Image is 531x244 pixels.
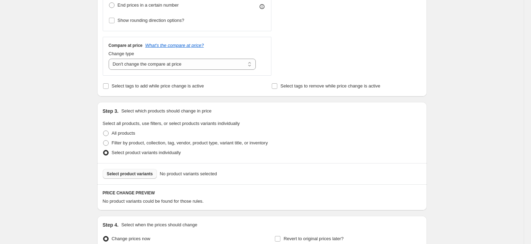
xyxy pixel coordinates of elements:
span: No product variants selected [160,170,217,177]
h6: PRICE CHANGE PREVIEW [103,190,421,196]
span: Select tags to remove while price change is active [280,83,380,89]
span: No product variants could be found for those rules. [103,199,204,204]
span: Change prices now [112,236,150,241]
span: End prices in a certain number [118,2,179,8]
span: Select product variants individually [112,150,181,155]
h2: Step 4. [103,221,119,228]
span: Show rounding direction options? [118,18,184,23]
button: What's the compare at price? [145,43,204,48]
span: Revert to original prices later? [284,236,344,241]
h2: Step 3. [103,108,119,115]
span: Select product variants [107,171,153,177]
span: All products [112,131,135,136]
p: Select when the prices should change [121,221,197,228]
h3: Compare at price [109,43,143,48]
span: Change type [109,51,134,56]
button: Select product variants [103,169,157,179]
p: Select which products should change in price [121,108,211,115]
span: Filter by product, collection, tag, vendor, product type, variant title, or inventory [112,140,268,145]
span: Select tags to add while price change is active [112,83,204,89]
span: Select all products, use filters, or select products variants individually [103,121,240,126]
